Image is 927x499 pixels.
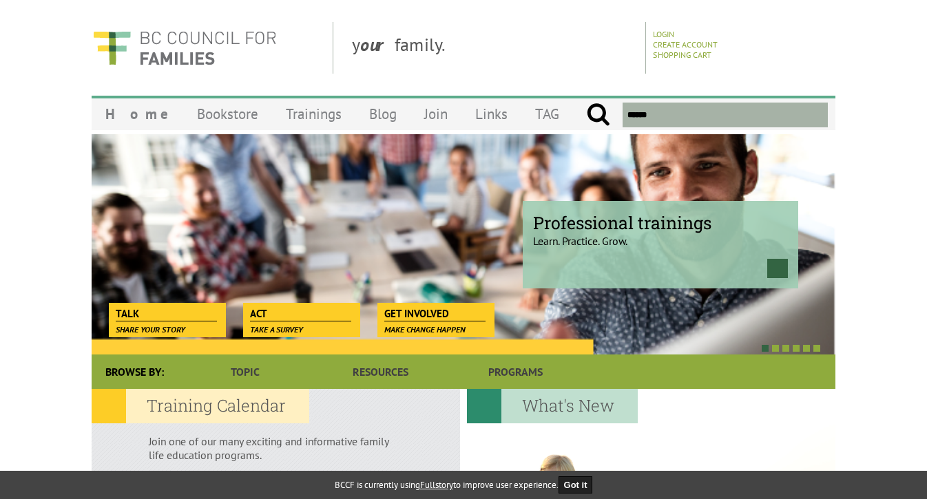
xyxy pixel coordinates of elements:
[533,211,788,234] span: Professional trainings
[116,306,217,321] span: Talk
[92,98,183,130] a: Home
[586,103,610,127] input: Submit
[178,354,313,389] a: Topic
[272,98,355,130] a: Trainings
[653,29,674,39] a: Login
[420,479,453,491] a: Fullstory
[313,354,448,389] a: Resources
[653,50,711,60] a: Shopping Cart
[250,324,303,335] span: Take a survey
[377,303,492,322] a: Get Involved Make change happen
[243,303,358,322] a: Act Take a survey
[461,98,521,130] a: Links
[109,303,224,322] a: Talk Share your story
[116,324,185,335] span: Share your story
[250,306,351,321] span: Act
[355,98,410,130] a: Blog
[149,434,403,462] p: Join one of our many exciting and informative family life education programs.
[559,476,593,493] button: Got it
[410,98,461,130] a: Join
[92,22,278,74] img: BC Council for FAMILIES
[92,389,309,423] h2: Training Calendar
[360,33,395,56] strong: our
[384,306,486,321] span: Get Involved
[448,354,583,389] a: Programs
[92,354,178,389] div: Browse By:
[183,98,272,130] a: Bookstore
[653,39,718,50] a: Create Account
[533,222,788,248] p: Learn. Practice. Grow.
[384,324,466,335] span: Make change happen
[341,22,646,74] div: y family.
[467,389,638,423] h2: What's New
[521,98,573,130] a: TAG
